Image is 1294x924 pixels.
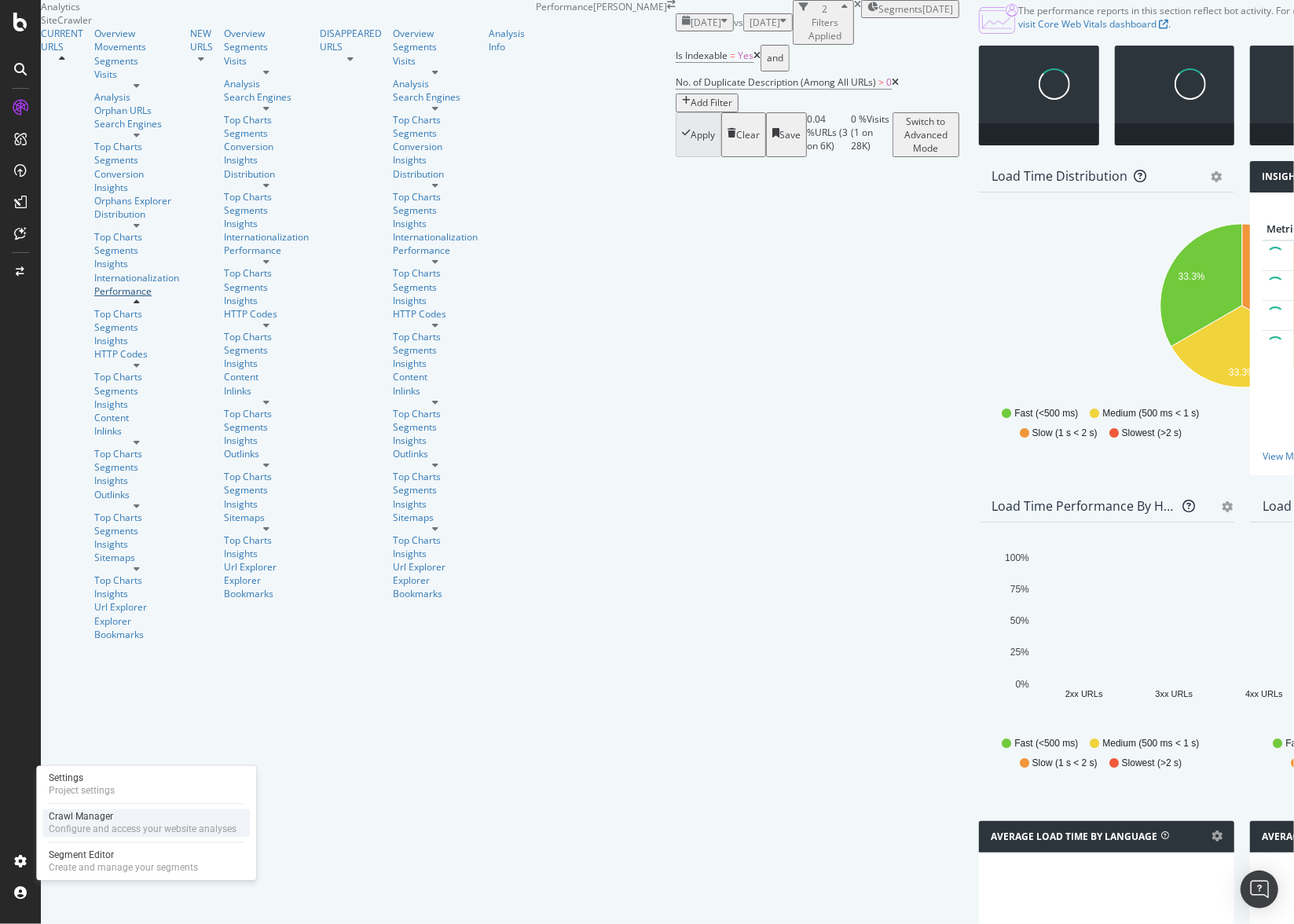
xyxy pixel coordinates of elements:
div: Url Explorer [94,600,179,614]
div: Insights [393,294,478,307]
a: Overview [224,27,309,40]
div: Distribution [393,167,478,181]
button: and [761,45,790,71]
a: Outlinks [94,488,179,501]
a: Segments [393,343,478,357]
div: Segments [393,280,478,294]
div: Add Filter [691,96,732,109]
div: Load Time Performance by HTTP Status Code [992,498,1177,514]
a: Insights [224,294,309,307]
div: Load Time Distribution [992,168,1127,184]
a: Top Charts [393,330,478,343]
div: Top Charts [94,574,179,587]
button: Add Filter [676,93,739,112]
a: CURRENT URLS [41,27,83,53]
a: Insights [224,153,309,167]
text: 0% [1016,678,1030,689]
button: Apply [676,112,721,157]
a: Insights [393,357,478,370]
div: Save [779,128,801,141]
text: 75% [1010,584,1029,595]
a: Analysis [393,77,478,90]
div: gear [1223,501,1234,512]
a: Segments [94,54,179,68]
div: Orphans Explorer [94,194,179,207]
div: 0 % Visits ( 1 on 28K ) [852,112,893,157]
div: Segment Editor [49,849,198,862]
button: Clear [721,112,766,157]
a: Outlinks [393,447,478,460]
a: Insights [393,497,478,511]
div: Visits [393,54,478,68]
a: Segments [393,126,478,140]
div: 2 Filters Applied [808,2,841,42]
a: Segments [224,483,309,497]
div: Sitemaps [393,511,478,524]
text: 2xx URLs [1065,689,1103,698]
a: Search Engines [94,117,179,130]
div: DISAPPEARED URLS [320,27,382,53]
div: Configure and access your website analyses [49,823,236,836]
div: Segments [224,203,309,217]
a: Explorer Bookmarks [393,574,478,600]
div: Insights [94,474,179,487]
a: Top Charts [94,511,179,524]
a: Insights [94,537,179,551]
div: Top Charts [224,190,309,203]
a: Insights [224,357,309,370]
a: Conversion [94,167,179,181]
div: [DATE] [922,2,953,16]
a: Visits [94,68,179,81]
div: Crawl Manager [49,811,236,823]
span: Yes [738,49,753,62]
a: Insights [94,181,179,194]
a: Internationalization [94,271,179,284]
a: Insights [224,547,309,560]
button: Switch to Advanced Mode [893,112,959,157]
a: Segments [224,40,309,53]
a: Explorer Bookmarks [224,574,309,600]
div: Top Charts [224,266,309,280]
div: Top Charts [94,447,179,460]
a: Top Charts [224,330,309,343]
a: Search Engines [224,90,309,104]
button: [DATE] [743,13,793,31]
div: SiteCrawler [41,13,536,27]
a: Top Charts [94,370,179,383]
div: NEW URLS [190,27,213,53]
a: Top Charts [393,190,478,203]
span: > [878,75,884,89]
div: Internationalization [393,230,478,244]
div: Insights [224,434,309,447]
div: Settings [49,772,115,785]
a: Analysis Info [489,27,525,53]
a: Segments [94,524,179,537]
span: Medium (500 ms < 1 s) [1102,407,1199,420]
div: and [767,47,783,69]
a: Top Charts [94,307,179,321]
a: Visits [224,54,309,68]
a: Explorer Bookmarks [94,614,179,641]
div: Top Charts [393,533,478,547]
a: Top Charts [393,470,478,483]
div: Content [94,411,179,424]
a: Top Charts [94,230,179,244]
div: Content [224,370,309,383]
a: Inlinks [94,424,179,438]
a: Top Charts [224,470,309,483]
